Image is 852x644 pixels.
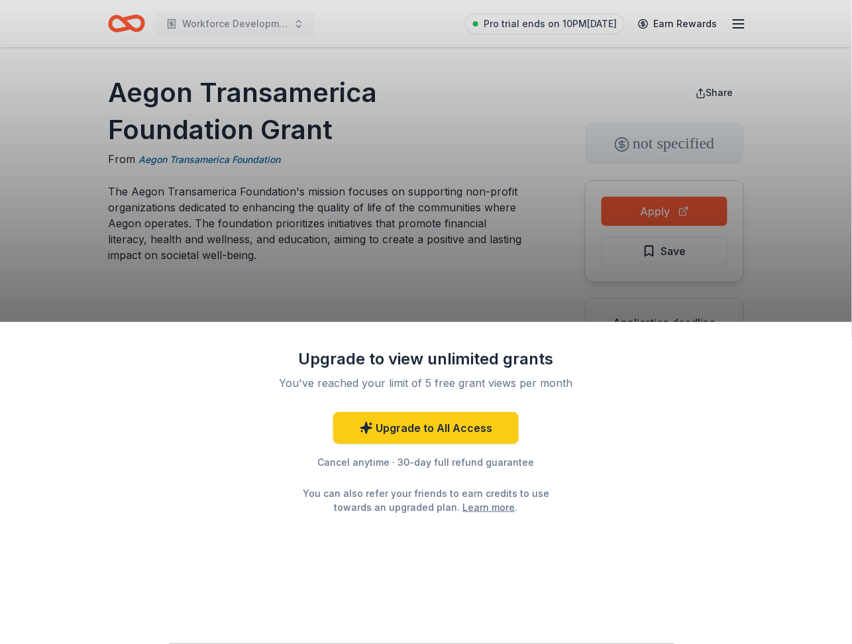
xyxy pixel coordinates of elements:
[254,349,598,370] div: Upgrade to view unlimited grants
[463,500,515,514] a: Learn more
[254,455,598,470] div: Cancel anytime · 30-day full refund guarantee
[291,486,561,514] div: You can also refer your friends to earn credits to use towards an upgraded plan. .
[270,375,582,391] div: You've reached your limit of 5 free grant views per month
[333,412,519,444] a: Upgrade to All Access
